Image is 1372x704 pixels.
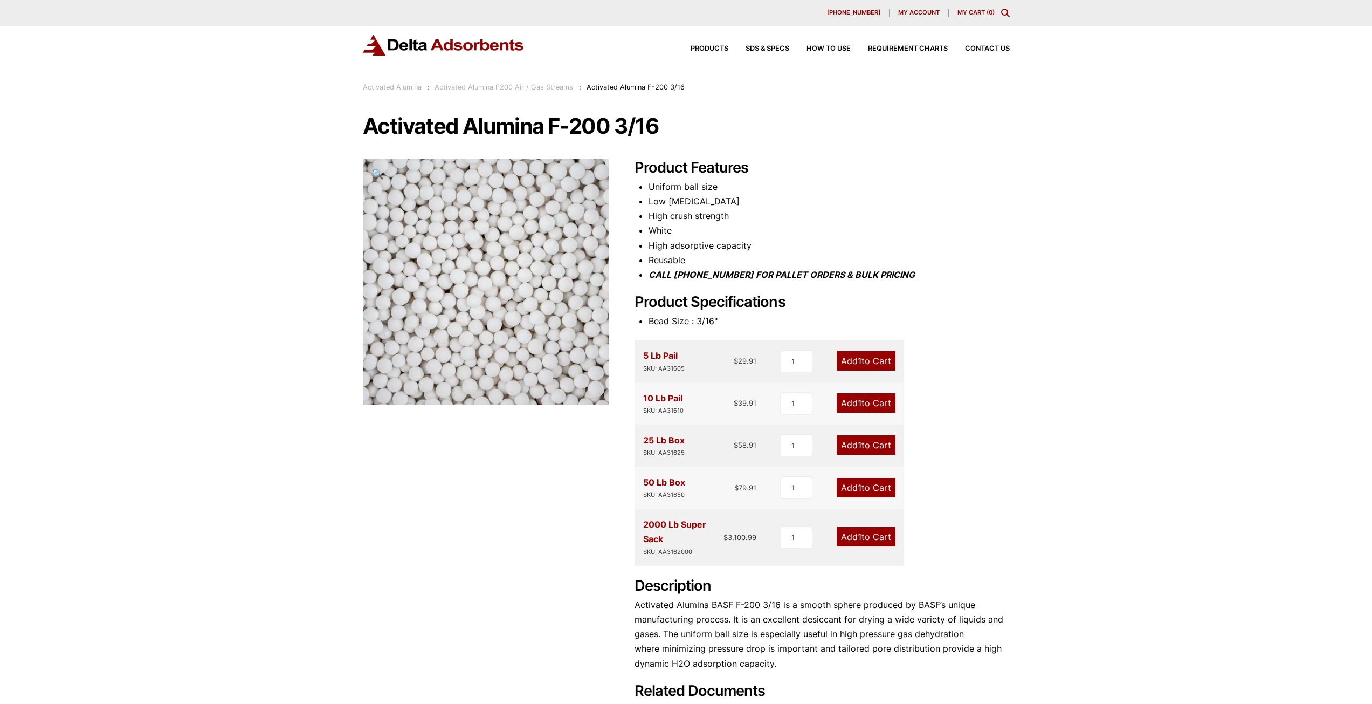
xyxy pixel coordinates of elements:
[948,45,1010,52] a: Contact Us
[649,223,1010,238] li: White
[837,527,895,546] a: Add1to Cart
[635,598,1010,671] p: Activated Alumina BASF F-200 3/16 is a smooth sphere produced by BASF’s unique manufacturing proc...
[643,348,685,373] div: 5 Lb Pail
[827,10,880,16] span: [PHONE_NUMBER]
[858,398,861,408] span: 1
[858,356,861,366] span: 1
[649,194,1010,209] li: Low [MEDICAL_DATA]
[363,83,422,91] a: Activated Alumina
[965,45,1010,52] span: Contact Us
[734,357,738,365] span: $
[635,577,1010,595] h2: Description
[643,364,685,374] div: SKU: AA31605
[837,478,895,497] a: Add1to Cart
[723,533,756,542] bdi: 3,100.99
[649,269,915,280] i: CALL [PHONE_NUMBER] FOR PALLET ORDERS & BULK PRICING
[1001,9,1010,17] div: Toggle Modal Content
[363,159,392,189] a: View full-screen image gallery
[643,517,724,557] div: 2000 Lb Super Sack
[363,159,609,405] img: Activated Alumina F-200 3/16
[989,9,992,16] span: 0
[673,45,728,52] a: Products
[806,45,851,52] span: How to Use
[868,45,948,52] span: Requirement Charts
[587,83,685,91] span: Activated Alumina F-200 3/16
[858,531,861,542] span: 1
[728,45,789,52] a: SDS & SPECS
[643,490,685,500] div: SKU: AA31650
[649,314,1010,329] li: Bead Size : 3/16"
[649,253,1010,268] li: Reusable
[837,351,895,371] a: Add1to Cart
[746,45,789,52] span: SDS & SPECS
[435,83,573,91] a: Activated Alumina F200 Air / Gas Streams
[649,238,1010,253] li: High adsorptive capacity
[957,9,995,16] a: My Cart (0)
[691,45,728,52] span: Products
[837,393,895,413] a: Add1to Cart
[851,45,948,52] a: Requirement Charts
[734,483,739,492] span: $
[635,293,1010,311] h2: Product Specifications
[643,406,684,416] div: SKU: AA31610
[858,440,861,450] span: 1
[643,475,685,500] div: 50 Lb Box
[643,448,685,458] div: SKU: AA31625
[734,441,738,449] span: $
[898,10,940,16] span: My account
[734,399,738,407] span: $
[890,9,949,17] a: My account
[363,115,1010,138] h1: Activated Alumina F-200 3/16
[363,35,525,56] img: Delta Adsorbents
[734,441,756,449] bdi: 58.91
[734,399,756,407] bdi: 39.91
[427,83,429,91] span: :
[818,9,890,17] a: [PHONE_NUMBER]
[837,435,895,455] a: Add1to Cart
[734,483,756,492] bdi: 79.91
[579,83,581,91] span: :
[363,276,609,286] a: Activated Alumina F-200 3/16
[635,159,1010,177] h2: Product Features
[858,482,861,493] span: 1
[734,357,756,365] bdi: 29.91
[649,209,1010,223] li: High crush strength
[643,547,724,557] div: SKU: AA3162000
[649,180,1010,194] li: Uniform ball size
[643,391,684,416] div: 10 Lb Pail
[643,433,685,458] div: 25 Lb Box
[371,168,384,180] span: 🔍
[789,45,851,52] a: How to Use
[723,533,728,542] span: $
